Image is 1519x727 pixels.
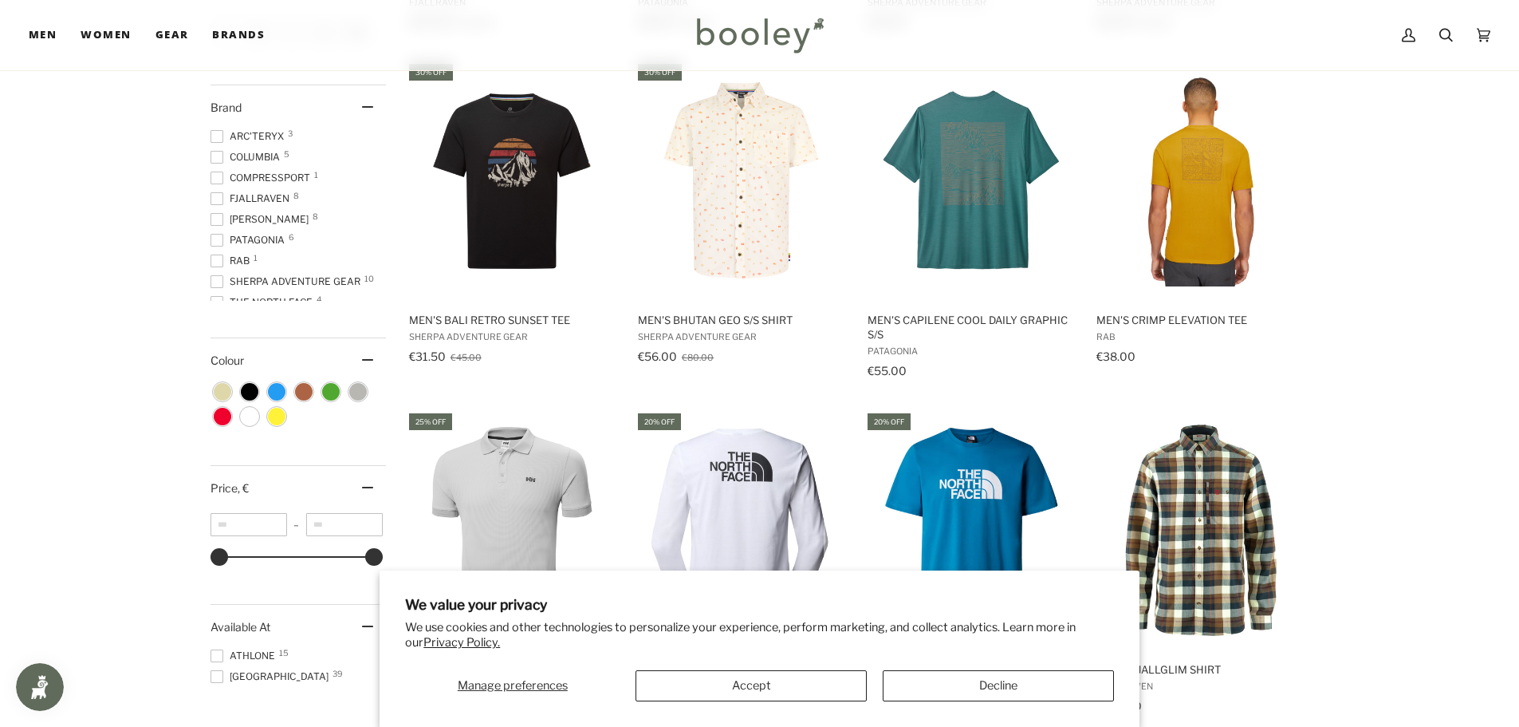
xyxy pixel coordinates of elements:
[214,383,231,401] span: Colour: Beige
[405,596,1114,613] h2: We value your privacy
[333,670,343,678] span: 39
[407,61,618,383] a: Men's Bali Retro Sunset Tee
[211,101,242,114] span: Brand
[349,383,367,401] span: Colour: Grey
[1094,425,1305,636] img: Fjallraven Men's Fjallglim Shirt Wood Brown / Chalk White - Booley Galway
[638,313,844,327] span: Men's Bhutan Geo S/S Shirt
[314,171,318,179] span: 1
[295,383,313,401] span: Colour: Brown
[636,670,867,701] button: Accept
[636,76,847,287] img: Sherpa Adventure Gear Men's Bhutan Geo S/S Shirt Peetho - Booley Galway
[293,192,299,200] span: 8
[288,129,293,137] span: 3
[638,350,677,363] span: €56.00
[364,275,374,283] span: 10
[211,620,270,634] span: Available At
[317,295,321,303] span: 4
[212,27,265,43] span: Brands
[638,413,681,430] div: 20% off
[284,150,289,158] span: 5
[409,413,452,430] div: 25% off
[241,383,258,401] span: Colour: Black
[883,670,1114,701] button: Decline
[865,61,1076,383] a: Men's Capilene Cool Daily Graphic S/S
[211,481,249,495] span: Price
[458,678,568,693] span: Manage preferences
[313,212,318,220] span: 8
[868,413,911,430] div: 20% off
[451,352,482,363] span: €45.00
[211,233,289,247] span: Patagonia
[407,411,618,718] a: Men's Driftline Polo
[409,331,616,342] span: Sherpa Adventure Gear
[407,76,618,287] img: Sherpa Adventure Gear Men's Bali Retro Sunset Tee Black - Booley Galway
[1094,61,1305,383] a: Men's Crimp Elevation Tee
[405,670,620,701] button: Manage preferences
[211,354,256,367] span: Colour
[268,408,285,425] span: Colour: Yellow
[81,27,131,43] span: Women
[423,635,500,650] a: Privacy Policy.
[279,649,289,657] span: 15
[636,425,847,636] img: The North Face Men's Easy L/S Tee TNF White - Booley Galway
[409,64,453,81] div: 30% off
[254,254,258,262] span: 1
[268,383,285,401] span: Colour: Blue
[211,670,333,684] span: [GEOGRAPHIC_DATA]
[211,192,294,206] span: Fjallraven
[211,275,365,289] span: Sherpa Adventure Gear
[211,150,285,164] span: Columbia
[868,364,907,377] span: €55.00
[322,383,340,401] span: Colour: Green
[211,254,254,268] span: Rab
[1096,662,1303,677] span: Men's Fjallglim Shirt
[214,408,231,425] span: Colour: Red
[1096,350,1135,363] span: €38.00
[211,171,315,185] span: COMPRESSPORT
[407,425,618,636] img: Helly Hansen Men's Driftline Polo Grey Fog - Booley Galway
[211,295,317,310] span: The North Face
[241,408,258,425] span: Colour: White
[690,12,829,58] img: Booley
[289,233,294,241] span: 6
[211,649,280,663] span: Athlone
[1096,681,1303,692] span: Fjallraven
[1094,411,1305,718] a: Men's Fjallglim Shirt
[238,481,249,495] span: , €
[409,350,446,363] span: €31.50
[16,663,64,711] iframe: Button to open loyalty program pop-up
[211,513,287,536] input: Minimum value
[29,27,57,43] span: Men
[865,76,1076,287] img: Patagonia Men's Capilene Cool Daily Graphic S/S Strataspire / Wetland Blue X-Dye - Booley Galway
[638,331,844,342] span: Sherpa Adventure Gear
[682,352,714,363] span: €80.00
[405,620,1114,650] p: We use cookies and other technologies to personalize your experience, perform marketing, and coll...
[1096,331,1303,342] span: Rab
[306,513,383,536] input: Maximum value
[409,313,616,327] span: Men's Bali Retro Sunset Tee
[287,519,306,531] span: –
[868,313,1074,342] span: Men's Capilene Cool Daily Graphic S/S
[638,64,682,81] div: 30% off
[155,27,189,43] span: Gear
[211,212,313,227] span: [PERSON_NAME]
[1096,313,1303,327] span: Men's Crimp Elevation Tee
[211,129,289,144] span: Arc'teryx
[636,61,847,383] a: Men's Bhutan Geo S/S Shirt
[1094,76,1305,287] img: Rab Men's Crimp Elevation Tee Sahara - Booley Galway
[636,411,847,718] a: Men's Easy L/S Tee
[868,346,1074,357] span: Patagonia
[865,411,1076,718] a: Men's Easy S/S Tee A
